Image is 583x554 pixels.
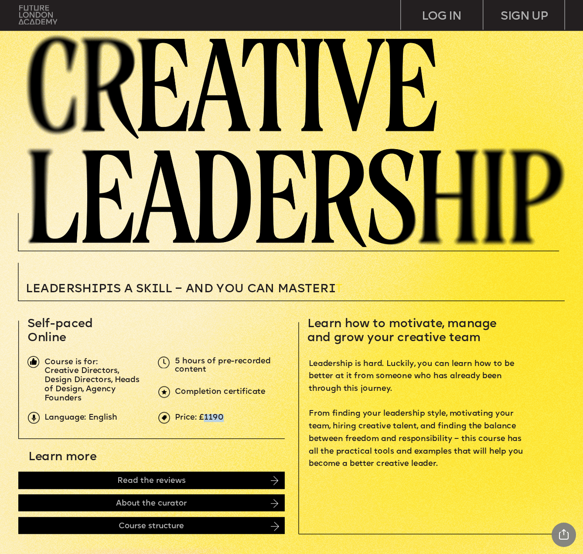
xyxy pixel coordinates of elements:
span: Course is for: [44,358,97,366]
img: upload-bfdffa89-fac7-4f57-a443-c7c39906ba42.png [19,5,57,24]
img: upload-9eb2eadd-7bf9-4b2b-b585-6dd8b9275b41.png [28,412,40,424]
span: i [151,283,158,295]
span: Completion certificate [175,388,266,396]
img: image-1fa7eedb-a71f-428c-a033-33de134354ef.png [27,356,39,368]
span: i [328,283,335,295]
span: 5 hours of pre-recorded content [175,358,273,373]
img: image-3435f618-b576-4c59-ac17-05593ebec101.png [20,31,583,247]
span: Learn how to motivate, manage and grow your creative team [307,318,500,344]
img: image-d430bf59-61f2-4e83-81f2-655be665a85d.png [271,499,278,508]
img: image-14cb1b2c-41b0-4782-8715-07bdb6bd2f06.png [271,476,278,486]
span: Learn more [28,451,97,463]
span: Leadersh p s a sk ll – and you can MASTER [26,283,335,295]
p: T [26,283,436,295]
div: Share [552,523,576,547]
span: Price: £1190 [175,414,224,421]
span: i [92,283,99,295]
span: Online [27,332,66,344]
span: Leadership is hard. Luckily, you can learn how to be better at it from someone who has already be... [309,360,525,468]
span: Creative Directors, Design Directors, Heads of Design, Agency Founders [44,367,142,402]
span: Self-paced [27,318,93,330]
span: Language: English [44,414,117,421]
span: i [106,283,113,295]
img: upload-5dcb7aea-3d7f-4093-a867-f0427182171d.png [158,356,170,368]
img: image-ebac62b4-e37e-4ca8-99fd-bb379c720805.png [271,522,279,531]
img: upload-969c61fd-ea08-4d05-af36-d273f2608f5e.png [158,412,170,424]
img: upload-6b0d0326-a6ce-441c-aac1-c2ff159b353e.png [158,386,170,398]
